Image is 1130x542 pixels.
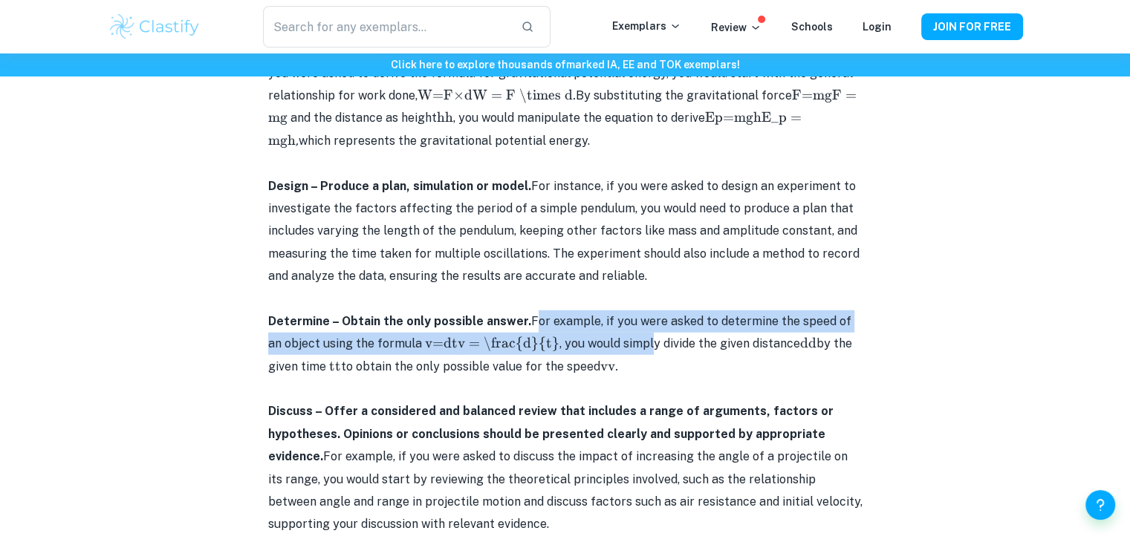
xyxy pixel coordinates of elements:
[444,87,453,103] mi: F
[464,87,473,103] mi: d
[825,87,832,103] mi: g
[268,39,863,152] p: For example, if you were asked to derive the formula for gravitational potential energy, you woul...
[268,404,834,463] strong: Discuss – Offer a considered and balanced review that includes a range of arguments, factors or h...
[432,335,444,351] mo: =
[335,358,341,374] annotation: t
[600,358,608,374] mi: v
[1085,490,1115,520] button: Help and Feedback
[437,109,445,125] mi: h
[791,21,833,33] a: Schools
[473,87,573,103] annotation: W = F \times d
[723,109,734,125] mo: =
[268,400,863,535] p: For example, if you were asked to discuss the impact of increasing the angle of a projectile on i...
[458,335,559,351] annotation: v = \frac{d}{t}
[268,175,863,288] p: For instance, if you were asked to design an experiment to investigate the factors affecting the ...
[792,87,802,103] mi: F
[452,335,458,351] mi: t
[296,134,299,148] i: ,
[711,19,762,36] p: Review
[808,335,816,351] annotation: d
[453,87,464,103] mo: ×
[800,335,808,351] mi: d
[746,109,753,125] mi: g
[263,6,508,48] input: Search for any exemplars...
[612,18,681,34] p: Exemplars
[268,179,531,193] strong: Design – Produce a plan, simulation or model.
[445,109,453,125] annotation: h
[802,87,813,103] mo: =
[329,358,335,374] mi: t
[813,87,825,103] mi: m
[705,109,715,125] mi: E
[432,87,444,103] mo: =
[734,109,746,125] mi: m
[425,335,432,351] mi: v
[268,109,802,148] annotation: E_p = mgh
[573,88,576,102] i: .
[863,21,892,33] a: Login
[3,56,1127,73] h6: Click here to explore thousands of marked IA, EE and TOK exemplars !
[615,359,618,373] i: .
[608,358,615,374] annotation: v
[418,87,432,103] mi: W
[108,12,202,42] img: Clastify logo
[753,109,762,125] mi: h
[921,13,1023,40] button: JOIN FOR FREE
[268,314,531,328] strong: Determine – Obtain the only possible answer.
[444,335,452,351] mi: d
[715,109,723,125] mi: p
[268,310,863,378] p: For example, if you were asked to determine the speed of an object using the formula , you would ...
